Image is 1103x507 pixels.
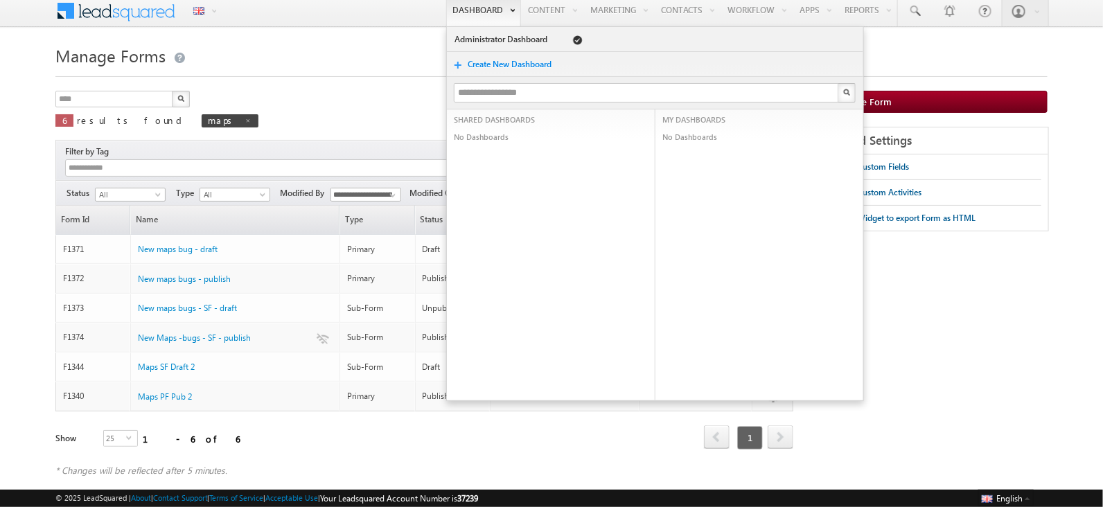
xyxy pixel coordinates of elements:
[827,186,922,199] div: Manage Custom Activities
[138,302,237,314] a: New maps bugs - SF - draft
[63,272,124,285] div: F1372
[138,303,237,313] span: New maps bugs - SF - draft
[843,89,850,96] img: Search
[321,493,479,504] span: Your Leadsquared Account Number is
[63,390,124,402] div: F1340
[138,391,192,403] a: Maps PF Pub 2
[177,95,184,102] img: Search
[423,331,484,344] div: Published
[347,302,408,314] div: Sub-Form
[340,206,414,234] span: Type
[423,361,484,373] div: Draft
[126,434,137,441] span: select
[827,206,976,231] a: Create a Widget to export Form as HTML
[55,44,166,66] span: Manage Forms
[138,274,231,284] span: New maps bugs - publish
[62,114,67,126] span: 6
[347,361,408,373] div: Sub-Form
[458,493,479,504] span: 37239
[423,243,484,256] div: Draft
[704,425,730,449] span: prev
[138,362,195,372] span: Maps SF Draft 2
[153,493,208,502] a: Contact Support
[143,431,240,447] div: 1 - 6 of 6
[138,391,192,402] span: Maps PF Pub 2
[820,127,1049,154] div: Related Settings
[827,180,922,205] a: Manage Custom Activities
[131,493,151,502] a: About
[138,273,231,285] a: New maps bugs - publish
[423,302,484,314] div: Unpublished
[55,492,479,505] span: © 2025 LeadSquared | | | | |
[55,464,793,477] div: * Changes will be reflected after 5 minutes.
[704,427,730,449] a: prev
[104,431,126,446] span: 25
[768,427,793,449] a: next
[55,432,92,445] div: Show
[56,206,130,234] a: Form Id
[768,425,793,449] span: next
[63,302,124,314] div: F1373
[827,154,910,179] a: Manage Custom Fields
[416,206,489,234] span: Status
[573,35,583,45] span: Default Dashboard
[138,243,218,256] a: New maps bug - draft
[138,361,195,373] a: Maps SF Draft 2
[996,493,1023,504] span: English
[347,331,408,344] div: Sub-Form
[423,390,484,402] div: Published
[63,361,124,373] div: F1344
[67,187,95,199] span: Status
[138,332,251,343] span: New Maps -bugs - SF - publish
[454,33,552,46] a: Administrator Dashboard
[65,144,114,159] div: Filter by Tag
[77,114,187,126] span: results found
[410,187,462,199] span: Modified On
[138,332,251,344] a: New Maps -bugs - SF - publish
[662,132,717,141] span: No Dashboards
[827,212,976,224] div: Create a Widget to export Form as HTML
[454,132,509,141] span: No Dashboards
[63,331,124,344] div: F1374
[281,187,330,199] span: Modified By
[210,493,264,502] a: Terms of Service
[200,188,270,202] a: All
[840,96,892,107] span: Create Form
[95,188,166,202] a: All
[63,243,124,256] div: F1371
[662,114,725,126] span: MY DASHBOARDS
[454,114,535,126] span: SHARED DASHBOARDS
[200,188,266,201] span: All
[209,114,238,126] span: maps
[978,490,1034,506] button: English
[266,493,319,502] a: Acceptable Use
[347,243,408,256] div: Primary
[737,426,763,450] span: 1
[138,244,218,254] span: New maps bug - draft
[347,390,408,402] div: Primary
[423,272,484,285] div: Published
[382,188,400,202] a: Show All Items
[96,188,161,201] span: All
[131,206,339,234] a: Name
[176,187,200,199] span: Type
[347,272,408,285] div: Primary
[827,161,910,173] div: Manage Custom Fields
[467,57,565,71] a: Create New Dashboard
